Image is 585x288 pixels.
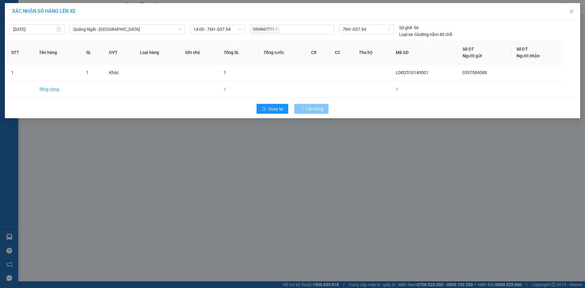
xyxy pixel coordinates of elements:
[391,41,458,64] th: Mã GD
[275,28,278,31] span: close
[354,41,391,64] th: Thu hộ
[399,31,413,38] span: Loại xe:
[257,104,288,114] button: rollbackQuay lại
[399,31,452,38] div: Giường nằm 40 chỗ
[516,53,540,58] span: Người nhận
[330,41,354,64] th: CC
[219,81,259,98] td: 1
[180,41,219,64] th: Ghi chú
[399,24,413,31] span: Số ghế:
[135,41,181,64] th: Loại hàng
[34,41,81,64] th: Tên hàng
[12,8,76,14] span: XÁC NHẬN SỐ HÀNG LÊN XE
[224,70,226,75] span: 1
[563,3,580,20] button: Close
[104,64,135,81] td: Khác
[294,104,328,114] button: Lên hàng
[6,64,34,81] td: 1
[261,107,266,112] span: rollback
[6,41,34,64] th: STT
[516,47,528,52] span: Số ĐT
[399,24,419,31] div: 56
[81,41,105,64] th: SL
[268,105,283,112] span: Quay lại
[463,70,487,75] span: 0397084088
[259,41,306,64] th: Tổng cước
[463,47,474,52] span: Số ĐT
[219,41,259,64] th: Tổng SL
[86,70,89,75] span: 1
[13,26,55,33] input: 14/10/2025
[193,25,241,34] span: 14:00 - 76H -037.94
[306,105,324,112] span: Lên hàng
[569,9,574,14] span: close
[251,26,279,33] span: 0353667711
[34,81,81,98] td: Tổng cộng
[104,41,135,64] th: ĐVT
[396,70,428,75] span: LDĐ2510140001
[299,107,306,111] span: loading
[463,53,482,58] span: Người gửi
[73,25,181,34] span: Quảng Ngãi - Vũng Tàu
[178,27,182,31] span: down
[306,41,330,64] th: CR
[391,81,458,98] td: 1
[343,25,390,34] span: 76H -037.94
